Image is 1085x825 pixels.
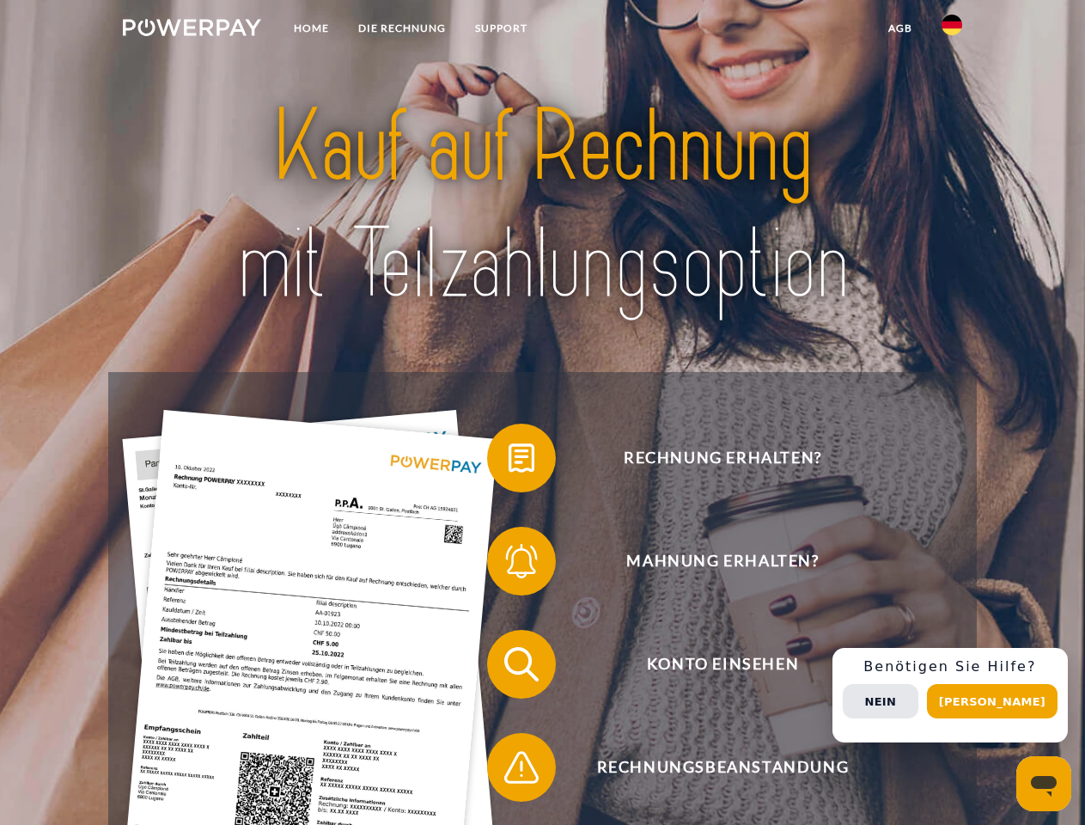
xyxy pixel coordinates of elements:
span: Rechnungsbeanstandung [512,733,933,802]
button: Nein [843,684,918,718]
button: Mahnung erhalten? [487,527,934,596]
span: Rechnung erhalten? [512,424,933,492]
button: [PERSON_NAME] [927,684,1058,718]
button: Konto einsehen [487,630,934,699]
img: logo-powerpay-white.svg [123,19,261,36]
img: qb_bell.svg [500,540,543,583]
h3: Benötigen Sie Hilfe? [843,658,1058,675]
img: de [942,15,962,35]
img: qb_warning.svg [500,746,543,789]
a: DIE RECHNUNG [344,13,460,44]
iframe: Schaltfläche zum Öffnen des Messaging-Fensters [1016,756,1071,811]
img: title-powerpay_de.svg [164,82,921,329]
div: Schnellhilfe [832,648,1068,742]
a: SUPPORT [460,13,542,44]
a: Home [279,13,344,44]
span: Konto einsehen [512,630,933,699]
span: Mahnung erhalten? [512,527,933,596]
button: Rechnungsbeanstandung [487,733,934,802]
img: qb_search.svg [500,643,543,686]
button: Rechnung erhalten? [487,424,934,492]
img: qb_bill.svg [500,437,543,480]
a: agb [874,13,927,44]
